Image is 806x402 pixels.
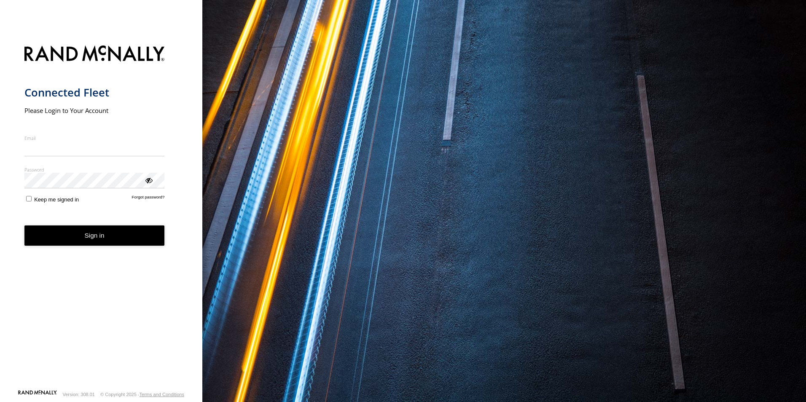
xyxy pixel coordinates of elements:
[24,40,178,389] form: main
[24,225,165,246] button: Sign in
[24,106,165,115] h2: Please Login to Your Account
[26,196,32,201] input: Keep me signed in
[18,390,57,399] a: Visit our Website
[140,392,184,397] a: Terms and Conditions
[132,195,165,203] a: Forgot password?
[24,166,165,173] label: Password
[24,86,165,99] h1: Connected Fleet
[24,135,165,141] label: Email
[144,176,153,184] div: ViewPassword
[63,392,95,397] div: Version: 308.01
[100,392,184,397] div: © Copyright 2025 -
[24,44,165,65] img: Rand McNally
[34,196,79,203] span: Keep me signed in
